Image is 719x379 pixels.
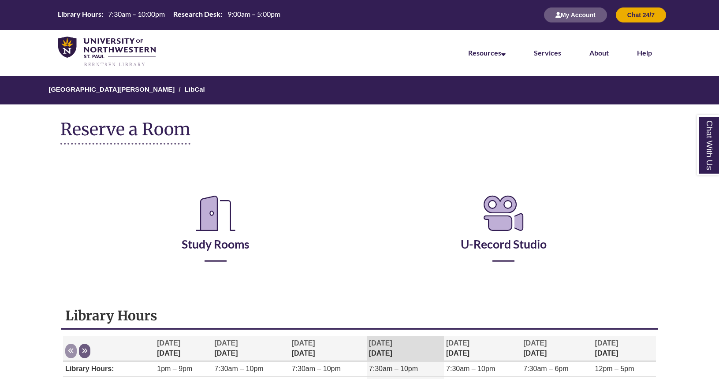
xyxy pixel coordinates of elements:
button: Previous week [65,344,77,358]
span: 7:30am – 10pm [214,365,263,372]
a: Hours Today [54,9,283,21]
button: My Account [544,7,607,22]
span: [DATE] [292,339,315,347]
a: Chat 24/7 [616,11,666,19]
a: U-Record Studio [461,215,547,251]
button: Chat 24/7 [616,7,666,22]
th: Research Desk: [170,9,224,19]
a: Resources [468,48,506,57]
span: [DATE] [214,339,238,347]
img: UNWSP Library Logo [58,37,156,67]
a: LibCal [185,85,205,93]
span: 7:30am – 10pm [369,365,418,372]
span: 7:30am – 6pm [523,365,568,372]
span: 7:30am – 10pm [292,365,341,372]
span: 9:00am – 5:00pm [227,10,280,18]
span: [DATE] [523,339,547,347]
table: Hours Today [54,9,283,20]
nav: Breadcrumb [60,76,658,104]
th: [DATE] [212,336,289,361]
a: My Account [544,11,607,19]
th: [DATE] [290,336,367,361]
span: 7:30am – 10pm [446,365,495,372]
span: [DATE] [446,339,469,347]
h1: Library Hours [65,307,653,324]
a: About [589,48,609,57]
span: [DATE] [369,339,392,347]
span: [DATE] [595,339,618,347]
a: Study Rooms [182,215,250,251]
div: Reserve a Room [60,167,658,288]
a: [GEOGRAPHIC_DATA][PERSON_NAME] [48,85,175,93]
th: [DATE] [444,336,521,361]
span: 12pm – 5pm [595,365,634,372]
th: [DATE] [367,336,444,361]
button: Next week [79,344,90,358]
a: Help [637,48,652,57]
h1: Reserve a Room [60,120,190,145]
th: Library Hours: [54,9,104,19]
a: Services [534,48,561,57]
span: 7:30am – 10:00pm [108,10,165,18]
th: [DATE] [593,336,656,361]
td: Library Hours: [63,362,155,377]
th: [DATE] [155,336,212,361]
th: [DATE] [521,336,592,361]
span: 1pm – 9pm [157,365,192,372]
span: [DATE] [157,339,180,347]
